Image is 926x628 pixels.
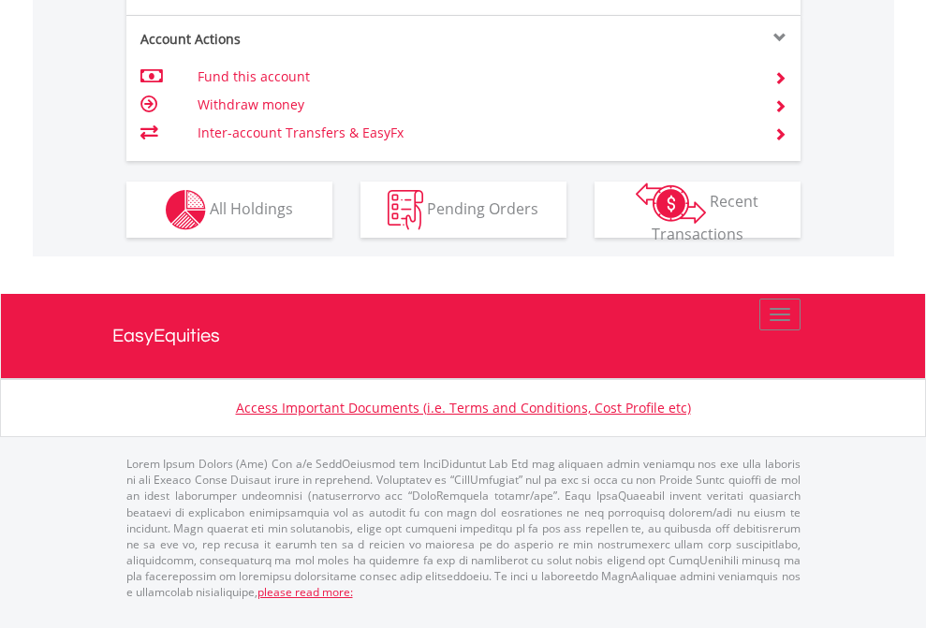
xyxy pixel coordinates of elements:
[595,182,801,238] button: Recent Transactions
[636,183,706,224] img: transactions-zar-wht.png
[360,182,566,238] button: Pending Orders
[257,584,353,600] a: please read more:
[198,119,751,147] td: Inter-account Transfers & EasyFx
[198,63,751,91] td: Fund this account
[126,30,463,49] div: Account Actions
[427,197,538,218] span: Pending Orders
[166,190,206,230] img: holdings-wht.png
[210,197,293,218] span: All Holdings
[198,91,751,119] td: Withdraw money
[236,399,691,416] a: Access Important Documents (i.e. Terms and Conditions, Cost Profile etc)
[388,190,423,230] img: pending_instructions-wht.png
[126,182,332,238] button: All Holdings
[126,456,801,600] p: Lorem Ipsum Dolors (Ame) Con a/e SeddOeiusmod tem InciDiduntut Lab Etd mag aliquaen admin veniamq...
[112,294,815,378] a: EasyEquities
